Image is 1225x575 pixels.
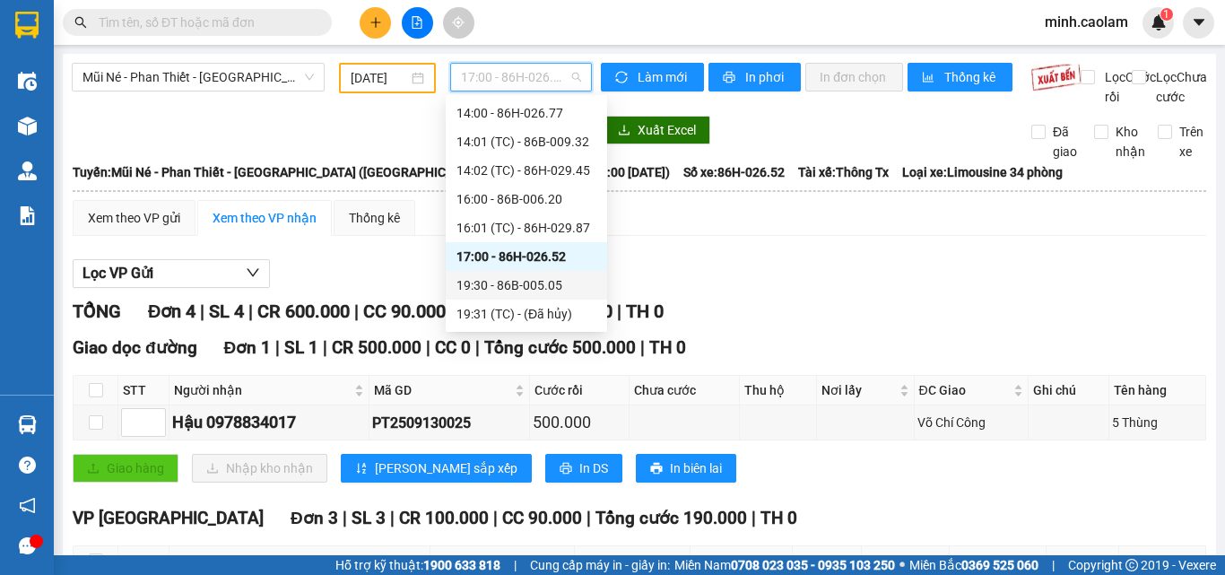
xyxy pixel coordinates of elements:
[586,508,591,528] span: |
[74,16,87,29] span: search
[919,380,1010,400] span: ĐC Giao
[909,555,1038,575] span: Miền Bắc
[118,376,169,405] th: STT
[1052,555,1055,575] span: |
[1108,122,1152,161] span: Kho nhận
[18,72,37,91] img: warehouse-icon
[745,67,786,87] span: In phơi
[99,13,310,32] input: Tìm tên, số ĐT hoặc mã đơn
[213,208,317,228] div: Xem theo VP nhận
[618,124,630,138] span: download
[456,247,596,266] div: 17:00 - 86H-026.52
[902,162,1063,182] span: Loại xe: Limousine 34 phòng
[1029,376,1110,405] th: Ghi chú
[355,462,368,476] span: sort-ascending
[545,454,622,483] button: printerIn DS
[899,562,905,569] span: ⚪️
[343,508,347,528] span: |
[375,458,517,478] span: [PERSON_NAME] sắp xếp
[461,64,581,91] span: 17:00 - 86H-026.52
[426,337,430,358] span: |
[1151,14,1167,30] img: icon-new-feature
[493,508,498,528] span: |
[18,415,37,434] img: warehouse-icon
[579,458,608,478] span: In DS
[1030,11,1142,33] span: minh.caolam
[374,380,512,400] span: Mã GD
[533,410,626,435] div: 500.000
[172,410,366,435] div: Hậu 0978834017
[275,337,280,358] span: |
[630,376,740,405] th: Chưa cước
[174,551,412,571] span: Người nhận
[73,454,178,483] button: uploadGiao hàng
[323,337,327,358] span: |
[88,208,180,228] div: Xem theo VP gửi
[456,161,596,180] div: 14:02 (TC) - 86H-029.45
[443,7,474,39] button: aim
[649,337,686,358] span: TH 0
[18,206,37,225] img: solution-icon
[1109,376,1205,405] th: Tên hàng
[475,337,480,358] span: |
[349,208,400,228] div: Thống kê
[601,63,704,91] button: syncLàm mới
[1160,8,1173,21] sup: 1
[954,551,1028,571] span: ĐC Giao
[423,558,500,572] strong: 1900 633 818
[148,301,195,322] span: Đơn 4
[1172,122,1211,161] span: Trên xe
[456,189,596,209] div: 16:00 - 86B-006.20
[1125,559,1138,571] span: copyright
[961,558,1038,572] strong: 0369 525 060
[560,462,572,476] span: printer
[174,380,351,400] span: Người nhận
[595,508,747,528] span: Tổng cước 190.000
[435,551,556,571] span: Mã GD
[200,301,204,322] span: |
[257,301,350,322] span: CR 600.000
[18,161,37,180] img: warehouse-icon
[944,67,998,87] span: Thống kê
[723,71,738,85] span: printer
[752,508,756,528] span: |
[291,508,338,528] span: Đơn 3
[1030,63,1082,91] img: 9k=
[192,454,327,483] button: downloadNhập kho nhận
[805,63,903,91] button: In đơn chọn
[484,337,636,358] span: Tổng cước 500.000
[360,7,391,39] button: plus
[650,462,663,476] span: printer
[708,63,801,91] button: printerIn phơi
[73,508,264,528] span: VP [GEOGRAPHIC_DATA]
[248,301,253,322] span: |
[209,301,244,322] span: SL 4
[369,405,531,440] td: PT2509130025
[626,301,664,322] span: TH 0
[1098,67,1159,107] span: Lọc Cước rồi
[246,266,260,280] span: down
[514,555,517,575] span: |
[1191,14,1207,30] span: caret-down
[411,16,423,29] span: file-add
[363,301,446,322] span: CC 90.000
[638,120,696,140] span: Xuất Excel
[341,454,532,483] button: sort-ascending[PERSON_NAME] sắp xếp
[636,454,736,483] button: printerIn biên lai
[615,71,630,85] span: sync
[670,458,722,478] span: In biên lai
[19,497,36,514] span: notification
[402,7,433,39] button: file-add
[399,508,489,528] span: CR 100.000
[19,537,36,554] span: message
[332,337,421,358] span: CR 500.000
[83,262,153,284] span: Lọc VP Gửi
[73,165,526,179] b: Tuyến: Mũi Né - Phan Thiết - [GEOGRAPHIC_DATA] ([GEOGRAPHIC_DATA] Km14)
[821,380,896,400] span: Nơi lấy
[73,259,270,288] button: Lọc VP Gửi
[922,71,937,85] span: bar-chart
[683,162,785,182] span: Số xe: 86H-026.52
[335,555,500,575] span: Hỗ trợ kỹ thuật:
[908,63,1012,91] button: bar-chartThống kê
[866,551,931,571] span: Nơi lấy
